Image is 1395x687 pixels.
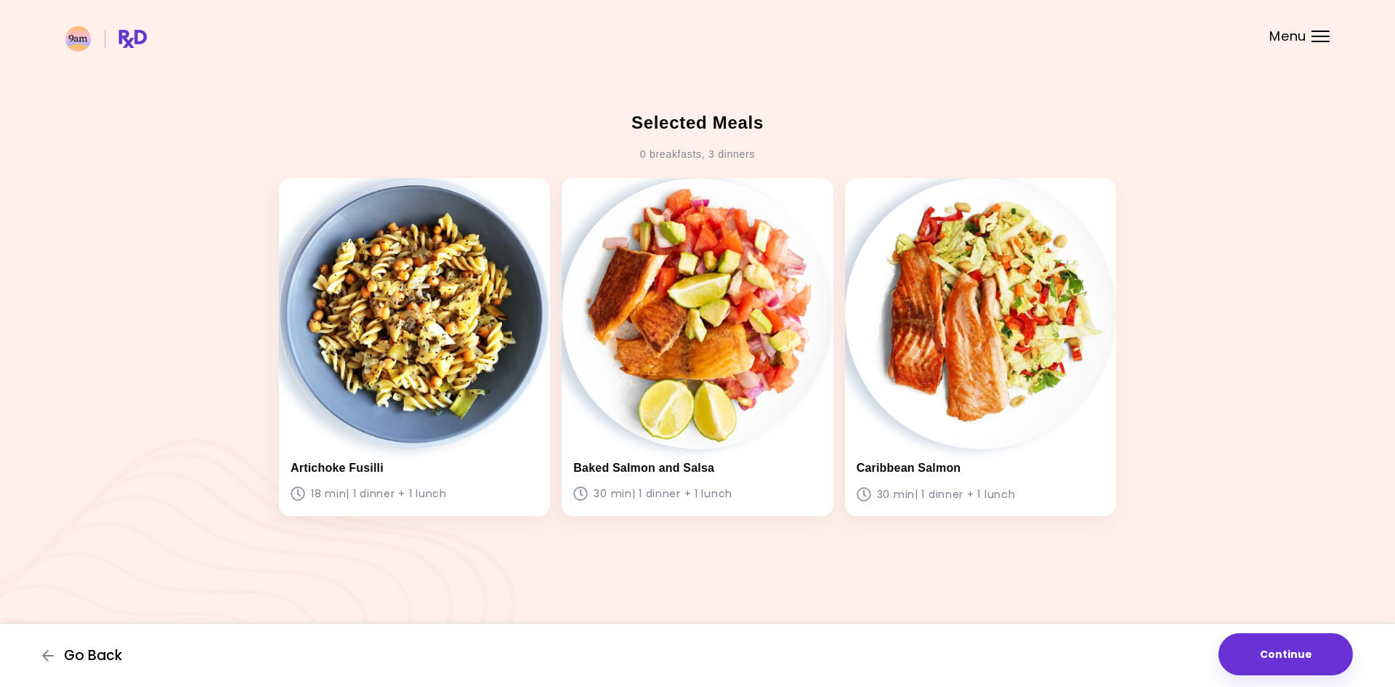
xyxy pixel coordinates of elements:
p: 18 min | 1 dinner + 1 lunch [291,483,538,504]
h3: Artichoke Fusilli [291,461,538,475]
div: 0 breakfasts , 3 dinners [640,143,755,166]
button: Continue [1218,633,1353,675]
button: Go Back [42,648,129,664]
p: 30 min | 1 dinner + 1 lunch [857,484,1104,505]
p: 30 min | 1 dinner + 1 lunch [573,483,821,504]
h3: Baked Salmon and Salsa [573,461,821,475]
span: Go Back [64,648,122,664]
img: RxDiet [65,26,147,52]
h2: Selected Meals [631,111,764,135]
h3: Caribbean Salmon [857,461,1104,475]
span: Menu [1269,30,1306,43]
